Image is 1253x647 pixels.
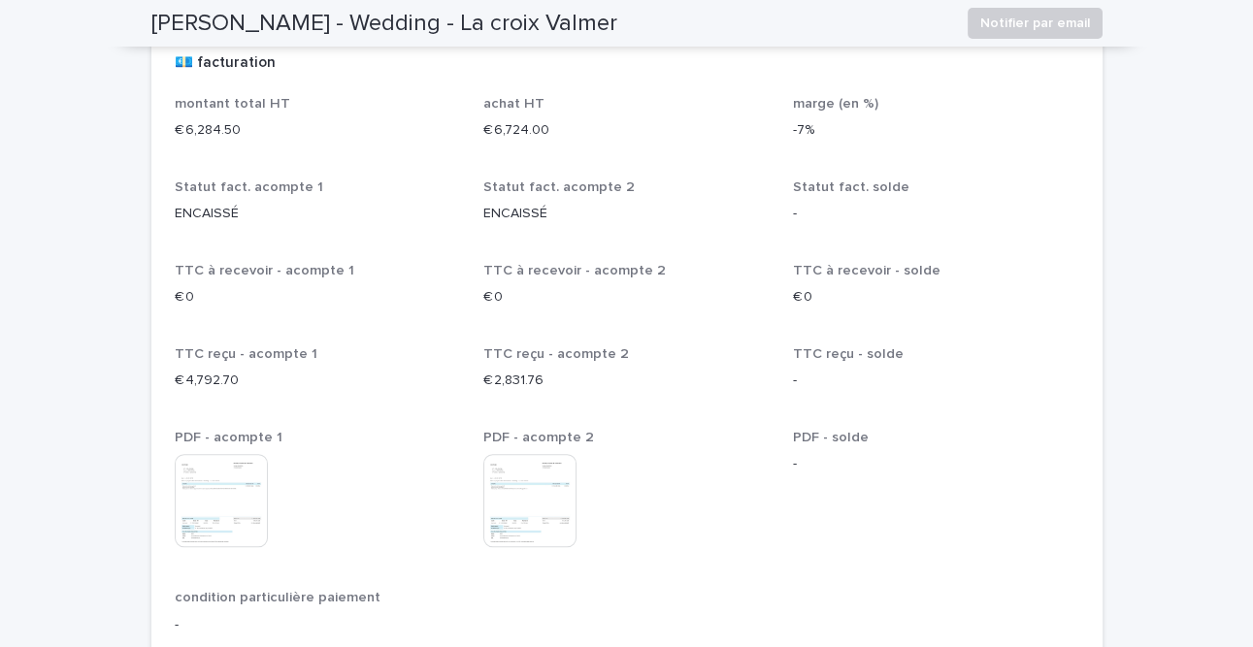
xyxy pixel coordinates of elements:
span: TTC reçu - solde [793,347,904,361]
h2: 💶 facturation [175,54,276,72]
p: - [793,454,1079,474]
span: PDF - solde [793,431,869,444]
p: - [175,615,1079,635]
span: Statut fact. acompte 1 [175,180,323,194]
p: € 6,724.00 [483,120,770,141]
span: TTC à recevoir - acompte 2 [483,264,666,277]
span: montant total HT [175,97,290,111]
p: € 2,831.76 [483,371,770,391]
p: - [793,371,1079,391]
span: marge (en %) [793,97,878,111]
p: ENCAISSÉ [175,204,461,224]
p: ENCAISSÉ [483,204,770,224]
p: € 4,792.70 [175,371,461,391]
span: PDF - acompte 2 [483,431,594,444]
span: Notifier par email [980,14,1090,33]
span: Statut fact. solde [793,180,909,194]
span: TTC à recevoir - acompte 1 [175,264,354,277]
span: condition particulière paiement [175,591,380,604]
span: TTC reçu - acompte 2 [483,347,629,361]
span: TTC à recevoir - solde [793,264,940,277]
p: € 0 [793,287,1079,307]
p: € 0 [175,287,461,307]
p: - [793,204,1079,224]
button: Notifier par email [968,8,1103,39]
p: € 0 [483,287,770,307]
span: Statut fact. acompte 2 [483,180,635,194]
span: PDF - acompte 1 [175,431,282,444]
p: -7% [793,120,1079,141]
span: TTC reçu - acompte 1 [175,347,317,361]
h2: [PERSON_NAME] - Wedding - La croix Valmer [151,10,617,38]
span: achat HT [483,97,544,111]
p: € 6,284.50 [175,120,461,141]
